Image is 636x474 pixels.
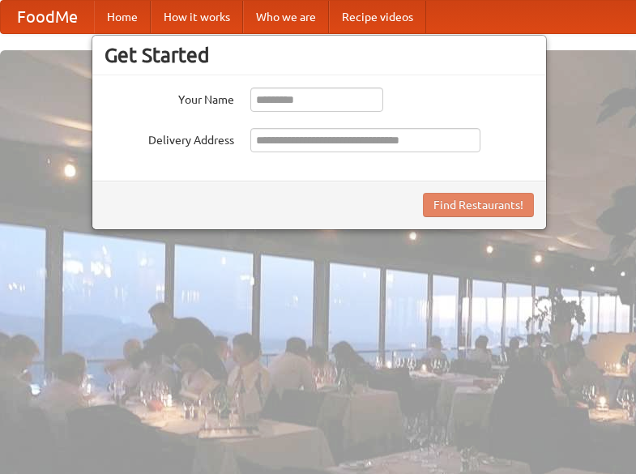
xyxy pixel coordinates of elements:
[94,1,151,33] a: Home
[151,1,243,33] a: How it works
[423,193,534,217] button: Find Restaurants!
[329,1,426,33] a: Recipe videos
[243,1,329,33] a: Who we are
[105,88,234,108] label: Your Name
[105,43,534,67] h3: Get Started
[1,1,94,33] a: FoodMe
[105,128,234,148] label: Delivery Address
